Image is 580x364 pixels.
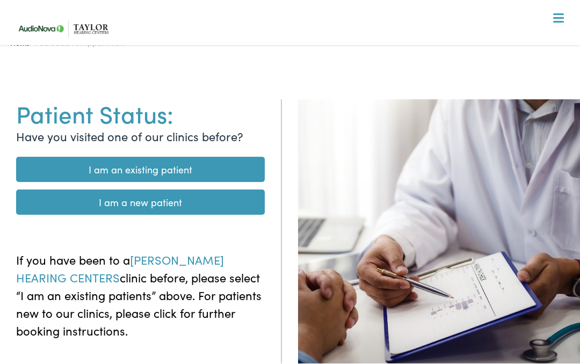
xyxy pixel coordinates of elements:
[16,128,265,145] p: Have you visited one of our clinics before?
[16,190,265,215] a: I am a new patient
[16,100,265,128] h1: Patient Status:
[16,251,265,340] p: If you have been to a clinic before, please select “I am an existing patients” above. For patient...
[20,43,569,76] a: What We Offer
[16,157,265,183] a: I am an existing patient
[16,252,224,286] span: [PERSON_NAME] HEARING CENTERS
